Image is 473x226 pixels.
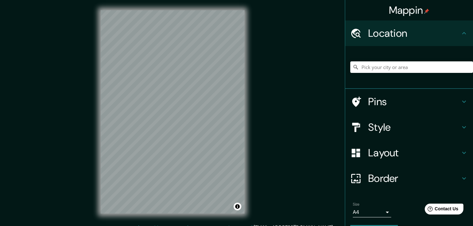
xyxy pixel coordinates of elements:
h4: Layout [368,146,460,159]
iframe: Help widget launcher [416,201,466,219]
div: Border [345,166,473,191]
button: Toggle attribution [234,203,241,210]
h4: Style [368,121,460,134]
label: Size [353,202,360,207]
div: Location [345,20,473,46]
canvas: Map [101,10,244,214]
div: A4 [353,207,391,217]
div: Layout [345,140,473,166]
h4: Border [368,172,460,185]
h4: Pins [368,95,460,108]
img: pin-icon.png [424,9,429,14]
div: Style [345,114,473,140]
input: Pick your city or area [350,61,473,73]
h4: Location [368,27,460,40]
div: Pins [345,89,473,114]
h4: Mappin [389,4,430,17]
